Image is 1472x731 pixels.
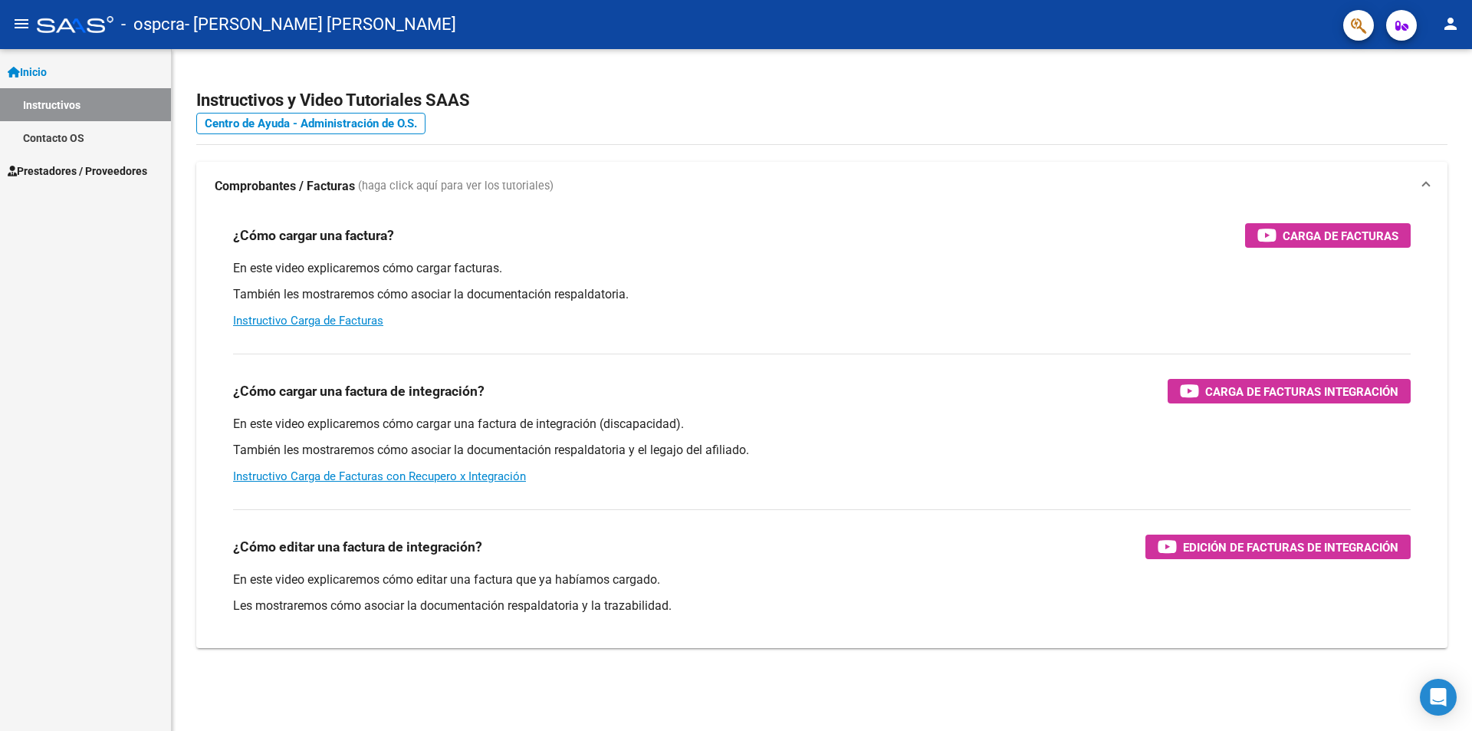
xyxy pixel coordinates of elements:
[233,598,1411,614] p: Les mostraremos cómo asociar la documentación respaldatoria y la trazabilidad.
[233,314,383,328] a: Instructivo Carga de Facturas
[1183,538,1398,557] span: Edición de Facturas de integración
[1145,535,1411,559] button: Edición de Facturas de integración
[121,8,185,41] span: - ospcra
[233,286,1411,303] p: También les mostraremos cómo asociar la documentación respaldatoria.
[233,380,485,402] h3: ¿Cómo cargar una factura de integración?
[185,8,456,41] span: - [PERSON_NAME] [PERSON_NAME]
[196,211,1447,648] div: Comprobantes / Facturas (haga click aquí para ver los tutoriales)
[1245,223,1411,248] button: Carga de Facturas
[1168,379,1411,403] button: Carga de Facturas Integración
[8,64,47,81] span: Inicio
[196,86,1447,115] h2: Instructivos y Video Tutoriales SAAS
[215,178,355,195] strong: Comprobantes / Facturas
[233,416,1411,433] p: En este video explicaremos cómo cargar una factura de integración (discapacidad).
[8,163,147,179] span: Prestadores / Proveedores
[233,536,482,558] h3: ¿Cómo editar una factura de integración?
[233,260,1411,277] p: En este video explicaremos cómo cargar facturas.
[233,571,1411,588] p: En este video explicaremos cómo editar una factura que ya habíamos cargado.
[1420,679,1457,716] div: Open Intercom Messenger
[1205,382,1398,401] span: Carga de Facturas Integración
[233,442,1411,459] p: También les mostraremos cómo asociar la documentación respaldatoria y el legajo del afiliado.
[196,162,1447,211] mat-expansion-panel-header: Comprobantes / Facturas (haga click aquí para ver los tutoriales)
[233,469,526,483] a: Instructivo Carga de Facturas con Recupero x Integración
[1283,226,1398,245] span: Carga de Facturas
[1441,15,1460,33] mat-icon: person
[358,178,554,195] span: (haga click aquí para ver los tutoriales)
[233,225,394,246] h3: ¿Cómo cargar una factura?
[196,113,426,134] a: Centro de Ayuda - Administración de O.S.
[12,15,31,33] mat-icon: menu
